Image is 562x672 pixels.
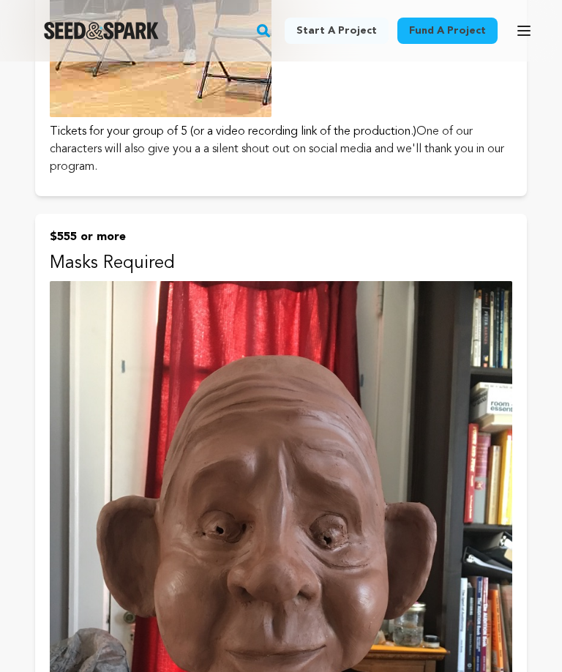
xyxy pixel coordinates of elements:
[50,252,512,275] p: Masks Required
[44,22,159,40] img: Seed&Spark Logo Dark Mode
[44,22,159,40] a: Seed&Spark Homepage
[285,18,389,44] a: Start a project
[50,228,512,246] p: $555 or more
[397,18,498,44] a: Fund a project
[50,123,512,176] p: Tickets for your group of 5 (or a video recording link of the production.)
[50,126,504,173] span: One of our characters will also give you a a silent shout out on social media and we'll thank you...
